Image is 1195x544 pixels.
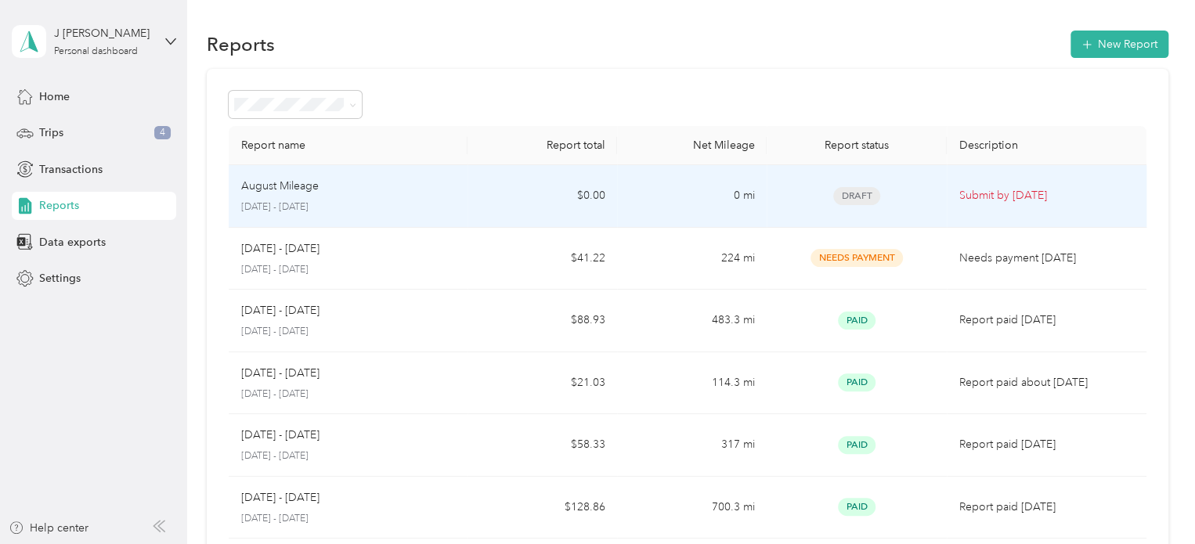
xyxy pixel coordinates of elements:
p: [DATE] - [DATE] [241,302,320,319]
td: $88.93 [468,290,617,352]
p: [DATE] - [DATE] [241,200,456,214]
span: Data exports [39,234,106,250]
td: $0.00 [468,165,617,228]
td: 317 mi [617,414,767,477]
p: [DATE] - [DATE] [241,365,320,382]
th: Report name [229,126,468,165]
p: Needs payment [DATE] [959,250,1134,267]
span: 4 [154,126,171,140]
span: Paid [838,498,875,516]
p: [DATE] - [DATE] [241,387,456,402]
p: August Mileage [241,178,319,195]
span: Paid [838,373,875,391]
p: [DATE] - [DATE] [241,263,456,277]
div: Report status [779,139,933,152]
td: $41.22 [468,228,617,290]
p: Report paid [DATE] [959,312,1134,329]
p: [DATE] - [DATE] [241,449,456,463]
td: 224 mi [617,228,767,290]
span: Home [39,88,70,105]
span: Transactions [39,161,103,178]
p: [DATE] - [DATE] [241,427,320,444]
span: Paid [838,436,875,454]
td: $128.86 [468,477,617,539]
p: [DATE] - [DATE] [241,512,456,526]
span: Reports [39,197,79,214]
th: Net Mileage [617,126,767,165]
p: [DATE] - [DATE] [241,240,320,258]
h1: Reports [207,36,275,52]
td: $58.33 [468,414,617,477]
td: $21.03 [468,352,617,415]
button: Help center [9,520,88,536]
div: J [PERSON_NAME] [54,25,152,41]
span: Paid [838,312,875,330]
p: Submit by [DATE] [959,187,1134,204]
p: Report paid about [DATE] [959,374,1134,391]
iframe: Everlance-gr Chat Button Frame [1107,456,1195,544]
th: Description [947,126,1146,165]
td: 0 mi [617,165,767,228]
div: Personal dashboard [54,47,138,56]
span: Draft [833,187,880,205]
span: Settings [39,270,81,286]
span: Trips [39,124,63,141]
td: 700.3 mi [617,477,767,539]
p: Report paid [DATE] [959,436,1134,453]
p: [DATE] - [DATE] [241,325,456,339]
td: 114.3 mi [617,352,767,415]
span: Needs Payment [811,249,903,267]
td: 483.3 mi [617,290,767,352]
button: New Report [1070,31,1168,58]
p: [DATE] - [DATE] [241,489,320,506]
th: Report total [468,126,617,165]
p: Report paid [DATE] [959,499,1134,516]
